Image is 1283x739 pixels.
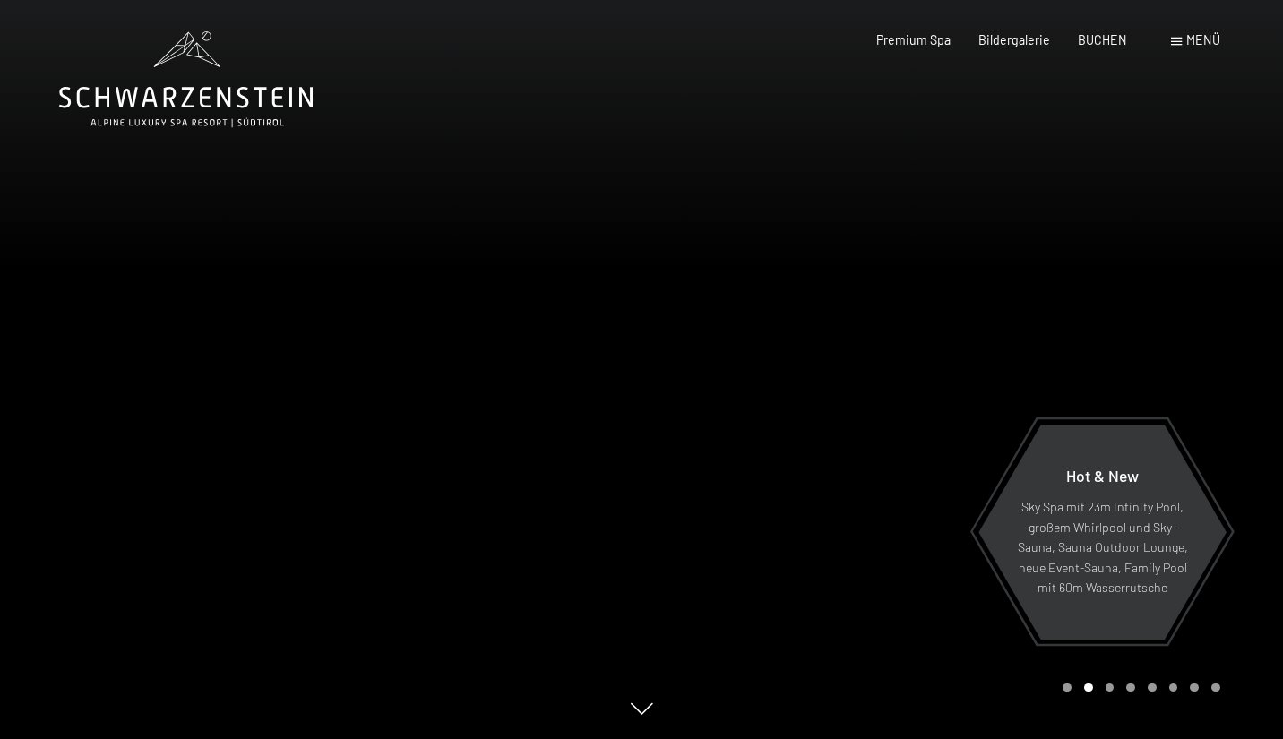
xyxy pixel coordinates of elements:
a: Hot & New Sky Spa mit 23m Infinity Pool, großem Whirlpool und Sky-Sauna, Sauna Outdoor Lounge, ne... [977,424,1227,640]
a: BUCHEN [1078,32,1127,47]
div: Carousel Pagination [1056,683,1219,692]
a: Bildergalerie [978,32,1050,47]
span: Hot & New [1066,466,1139,486]
div: Carousel Page 3 [1106,683,1115,692]
div: Carousel Page 7 [1190,683,1199,692]
p: Sky Spa mit 23m Infinity Pool, großem Whirlpool und Sky-Sauna, Sauna Outdoor Lounge, neue Event-S... [1017,497,1188,598]
div: Carousel Page 8 [1211,683,1220,692]
div: Carousel Page 4 [1126,683,1135,692]
div: Carousel Page 2 (Current Slide) [1084,683,1093,692]
div: Carousel Page 5 [1148,683,1157,692]
a: Premium Spa [876,32,951,47]
span: Menü [1186,32,1220,47]
div: Carousel Page 6 [1169,683,1178,692]
div: Carousel Page 1 [1063,683,1072,692]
